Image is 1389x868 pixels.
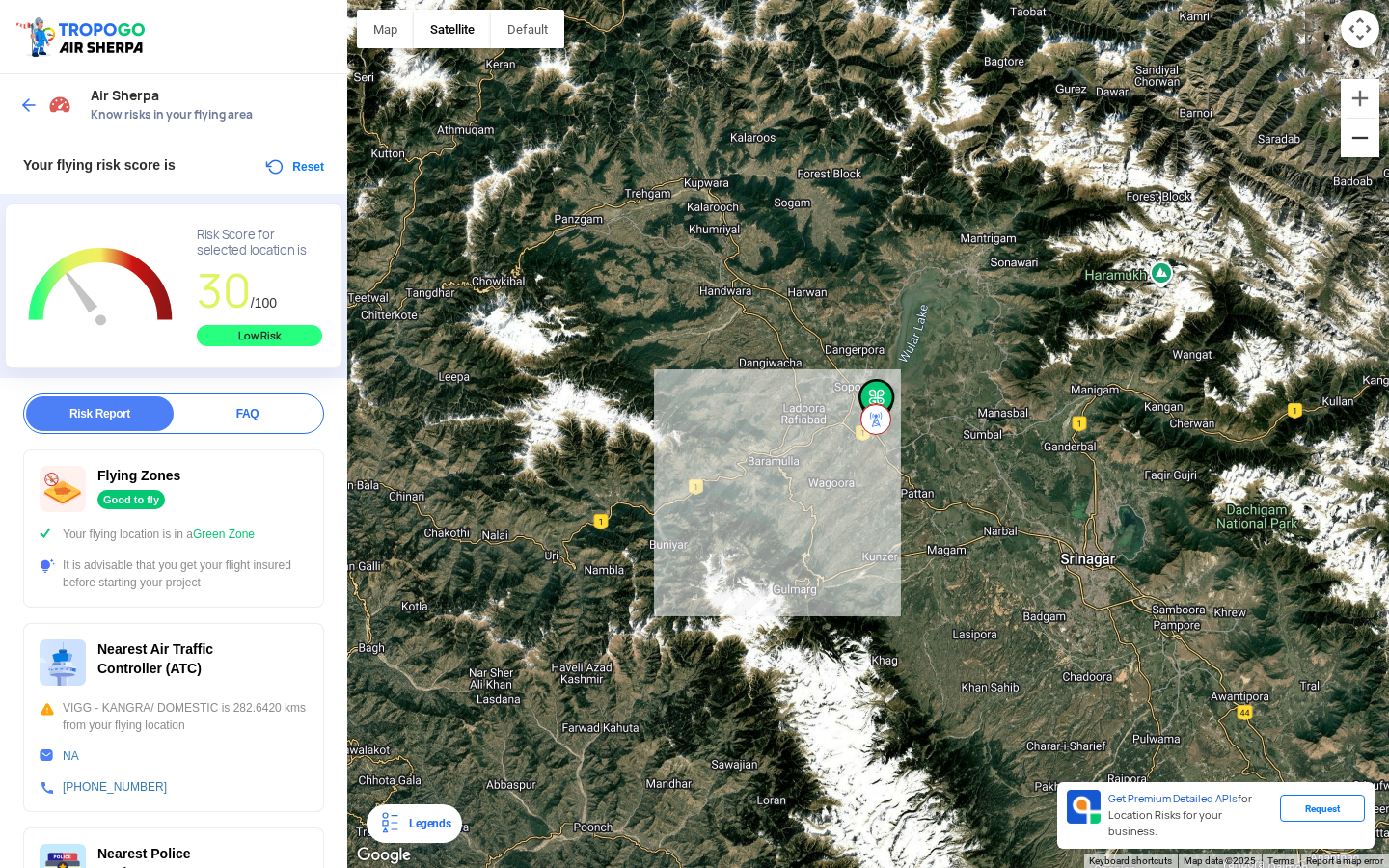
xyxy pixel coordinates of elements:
div: Your flying location is in a [40,526,308,543]
a: NA [63,749,79,763]
img: Legends [378,812,401,835]
button: Show street map [357,10,414,48]
span: Flying Zones [97,468,180,483]
a: [PHONE_NUMBER] [63,780,167,794]
span: Know risks in your flying area [91,107,328,122]
img: ic_tgdronemaps.svg [14,14,151,59]
div: Low Risk [197,325,322,346]
img: ic_atc.svg [40,639,86,686]
div: Risk Report [26,396,174,431]
img: ic_arrow_back_blue.svg [19,95,39,115]
div: FAQ [174,396,321,431]
div: Request [1280,795,1365,822]
div: for Location Risks for your business. [1101,790,1280,841]
span: Air Sherpa [91,88,328,103]
div: It is advisable that you get your flight insured before starting your project [40,556,308,591]
div: Legends [401,812,450,835]
button: Zoom in [1341,79,1379,118]
img: Premium APIs [1067,790,1101,824]
div: Good to fly [97,490,165,509]
span: Your flying risk score is [23,157,176,173]
img: Google [352,843,416,868]
img: Risk Scores [48,93,71,116]
button: Keyboard shortcuts [1089,854,1172,868]
button: Reset [263,155,324,178]
button: Map camera controls [1341,10,1379,48]
span: 30 [197,260,251,321]
a: Open this area in Google Maps (opens a new window) [352,843,416,868]
button: Zoom out [1341,119,1379,157]
span: Map data ©2025 [1184,855,1256,866]
span: Nearest Air Traffic Controller (ATC) [97,641,213,676]
a: Terms [1267,855,1294,866]
span: Green Zone [193,528,255,541]
a: Report a map error [1306,855,1383,866]
img: ic_nofly.svg [40,466,86,512]
div: Risk Score for selected location is [197,228,322,258]
button: Show satellite imagery [414,10,491,48]
span: Get Premium Detailed APIs [1108,792,1238,805]
span: /100 [251,295,277,311]
g: Chart [20,228,181,348]
div: VIGG - KANGRA/ DOMESTIC is 282.6420 kms from your flying location [40,699,308,734]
